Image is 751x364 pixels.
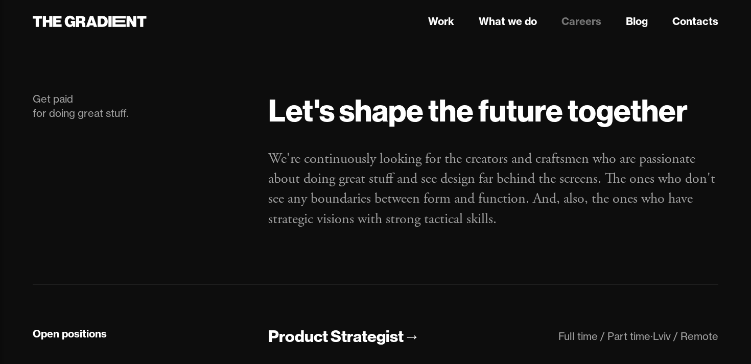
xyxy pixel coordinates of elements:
div: Get paid for doing great stuff. [33,92,248,120]
div: Product Strategist [268,326,404,347]
strong: Open positions [33,327,107,340]
strong: Let's shape the future together [268,91,688,130]
div: · [650,330,653,343]
a: Blog [626,14,648,29]
div: → [404,326,420,347]
div: Lviv / Remote [653,330,718,343]
a: What we do [479,14,537,29]
p: We're continuously looking for the creators and craftsmen who are passionate about doing great st... [268,149,718,229]
a: Product Strategist→ [268,326,420,348]
a: Careers [561,14,601,29]
a: Contacts [672,14,718,29]
div: Full time / Part time [558,330,650,343]
a: Work [428,14,454,29]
